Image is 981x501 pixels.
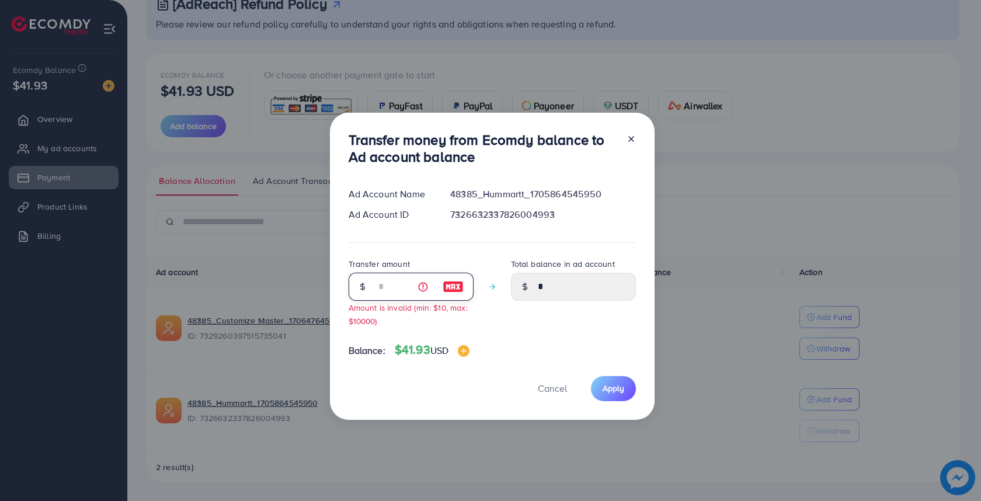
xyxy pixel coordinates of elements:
[511,258,615,270] label: Total balance in ad account
[339,187,441,201] div: Ad Account Name
[603,382,624,394] span: Apply
[349,344,385,357] span: Balance:
[349,258,410,270] label: Transfer amount
[349,131,617,165] h3: Transfer money from Ecomdy balance to Ad account balance
[349,302,468,326] small: Amount is invalid (min: $10, max: $10000)
[591,376,636,401] button: Apply
[441,208,645,221] div: 7326632337826004993
[430,344,448,357] span: USD
[339,208,441,221] div: Ad Account ID
[458,345,469,357] img: image
[395,343,469,357] h4: $41.93
[538,382,567,395] span: Cancel
[441,187,645,201] div: 48385_Hummartt_1705864545950
[523,376,582,401] button: Cancel
[443,280,464,294] img: image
